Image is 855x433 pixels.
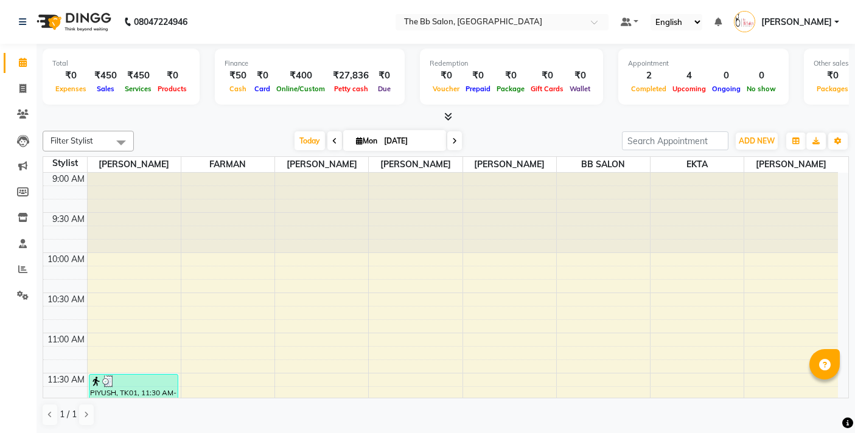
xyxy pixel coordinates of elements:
[52,69,89,83] div: ₹0
[528,69,567,83] div: ₹0
[430,69,462,83] div: ₹0
[744,157,838,172] span: [PERSON_NAME]
[155,69,190,83] div: ₹0
[45,333,87,346] div: 11:00 AM
[744,69,779,83] div: 0
[736,133,778,150] button: ADD NEW
[50,213,87,226] div: 9:30 AM
[628,85,669,93] span: Completed
[528,85,567,93] span: Gift Cards
[225,69,251,83] div: ₹50
[567,69,593,83] div: ₹0
[122,69,155,83] div: ₹450
[669,85,709,93] span: Upcoming
[669,69,709,83] div: 4
[744,85,779,93] span: No show
[369,157,462,172] span: [PERSON_NAME]
[804,384,843,421] iframe: chat widget
[374,69,395,83] div: ₹0
[462,69,494,83] div: ₹0
[462,85,494,93] span: Prepaid
[380,132,441,150] input: 2025-09-01
[50,173,87,185] div: 9:00 AM
[31,5,114,39] img: logo
[275,157,368,172] span: [PERSON_NAME]
[814,69,851,83] div: ₹0
[52,85,89,93] span: Expenses
[45,293,87,306] div: 10:30 AM
[814,85,851,93] span: Packages
[328,69,374,83] div: ₹27,836
[430,58,593,69] div: Redemption
[226,85,250,93] span: Cash
[155,85,190,93] span: Products
[734,11,755,32] img: Ujjwal Bisht
[251,69,273,83] div: ₹0
[52,58,190,69] div: Total
[273,69,328,83] div: ₹400
[494,69,528,83] div: ₹0
[761,16,832,29] span: [PERSON_NAME]
[122,85,155,93] span: Services
[494,85,528,93] span: Package
[45,253,87,266] div: 10:00 AM
[51,136,93,145] span: Filter Stylist
[89,375,178,413] div: PIYUSH, TK01, 11:30 AM-12:00 PM, HAIRCUT [DEMOGRAPHIC_DATA]
[628,58,779,69] div: Appointment
[94,85,117,93] span: Sales
[45,373,87,386] div: 11:30 AM
[463,157,556,172] span: [PERSON_NAME]
[651,157,744,172] span: EKTA
[251,85,273,93] span: Card
[134,5,187,39] b: 08047224946
[331,85,371,93] span: Petty cash
[295,131,325,150] span: Today
[709,69,744,83] div: 0
[557,157,650,172] span: BB SALON
[60,408,77,421] span: 1 / 1
[709,85,744,93] span: Ongoing
[430,85,462,93] span: Voucher
[628,69,669,83] div: 2
[739,136,775,145] span: ADD NEW
[88,157,181,172] span: [PERSON_NAME]
[353,136,380,145] span: Mon
[622,131,728,150] input: Search Appointment
[225,58,395,69] div: Finance
[273,85,328,93] span: Online/Custom
[375,85,394,93] span: Due
[89,69,122,83] div: ₹450
[567,85,593,93] span: Wallet
[181,157,274,172] span: FARMAN
[43,157,87,170] div: Stylist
